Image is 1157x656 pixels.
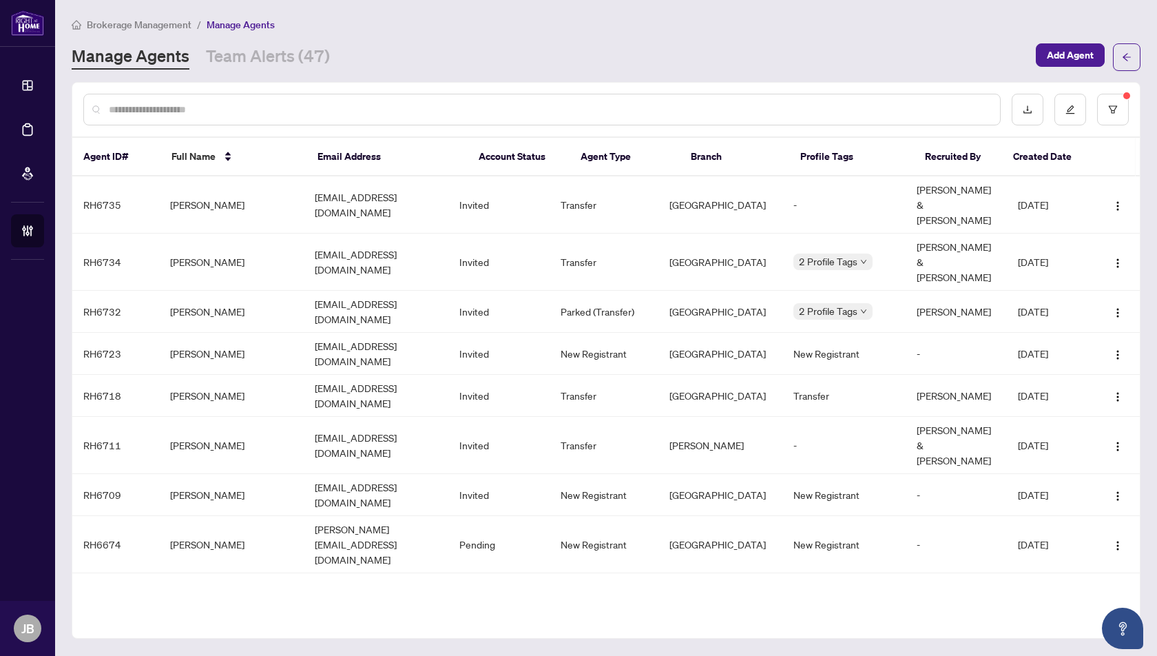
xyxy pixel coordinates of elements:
td: RH6735 [72,176,159,234]
img: Logo [1112,540,1123,551]
td: [PERSON_NAME] [159,474,304,516]
td: Invited [448,573,550,615]
th: Agent Type [570,138,679,176]
button: Logo [1107,342,1129,365]
img: Logo [1112,491,1123,502]
button: Logo [1107,533,1129,555]
th: Branch [680,138,789,176]
span: arrow-left [1122,52,1132,62]
span: edit [1065,105,1075,114]
td: [PERSON_NAME] [159,516,304,573]
td: [GEOGRAPHIC_DATA] [658,573,783,615]
td: Transfer [550,176,658,234]
td: Invited [448,474,550,516]
td: - [906,516,1007,573]
th: Agent ID# [72,138,160,176]
img: Logo [1112,201,1123,212]
th: Created Date [1002,138,1090,176]
button: edit [1054,94,1086,125]
span: down [860,308,867,315]
th: Email Address [306,138,467,176]
td: RH6709 [72,474,159,516]
span: 2 Profile Tags [799,303,857,319]
td: RH6718 [72,375,159,417]
td: [PERSON_NAME][EMAIL_ADDRESS][DOMAIN_NAME] [304,516,448,573]
td: [PERSON_NAME] & [PERSON_NAME] [906,176,1007,234]
td: New Registrant [782,516,906,573]
td: [DATE] [1007,474,1094,516]
td: [EMAIL_ADDRESS][DOMAIN_NAME] [304,417,448,474]
td: [PERSON_NAME] [906,291,1007,333]
td: [PERSON_NAME] [159,176,304,234]
td: [EMAIL_ADDRESS][DOMAIN_NAME] [304,333,448,375]
img: Logo [1112,349,1123,360]
td: RH6732 [72,291,159,333]
span: JB [21,619,34,638]
button: Logo [1107,484,1129,506]
button: Logo [1107,251,1129,273]
td: [DATE] [1007,417,1094,474]
td: RH6734 [72,234,159,291]
td: [GEOGRAPHIC_DATA] [658,234,783,291]
td: Pending [448,516,550,573]
td: Invited [448,291,550,333]
td: Invited [448,333,550,375]
span: Add Agent [1047,44,1094,66]
td: [PERSON_NAME] [658,417,783,474]
td: Parked (Transfer) [550,291,658,333]
button: filter [1097,94,1129,125]
td: New Registrant [550,474,658,516]
td: - [906,474,1007,516]
td: Transfer [550,234,658,291]
button: Logo [1107,300,1129,322]
td: [DATE] [1007,375,1094,417]
a: Team Alerts (47) [206,45,330,70]
th: Recruited By [914,138,1002,176]
td: [DATE] [1007,291,1094,333]
td: Transfer [782,375,906,417]
td: RH6632 [72,573,159,615]
td: [EMAIL_ADDRESS][DOMAIN_NAME] [304,573,448,615]
td: RH6711 [72,417,159,474]
td: [PERSON_NAME] [159,573,304,615]
img: Logo [1112,307,1123,318]
td: [DATE] [1007,333,1094,375]
span: download [1023,105,1032,114]
td: [PERSON_NAME] [159,333,304,375]
td: RH6723 [72,333,159,375]
td: [DATE] [1007,516,1094,573]
span: Full Name [171,149,216,164]
button: Logo [1107,434,1129,456]
th: Profile Tags [789,138,914,176]
span: Brokerage Management [87,19,191,31]
td: New Registrant [550,333,658,375]
a: Manage Agents [72,45,189,70]
td: New Registrant [550,573,658,615]
td: [PERSON_NAME] [906,375,1007,417]
td: [PERSON_NAME] [159,234,304,291]
td: Invited [448,417,550,474]
td: Transfer [550,375,658,417]
th: Account Status [468,138,570,176]
td: [PERSON_NAME] [159,291,304,333]
td: [PERSON_NAME] & [PERSON_NAME] [906,234,1007,291]
span: Manage Agents [207,19,275,31]
td: [GEOGRAPHIC_DATA] [658,176,783,234]
img: Logo [1112,441,1123,452]
span: home [72,20,81,30]
td: New Registrant [550,516,658,573]
button: download [1012,94,1043,125]
td: - [782,176,906,234]
td: [GEOGRAPHIC_DATA] [658,375,783,417]
td: [GEOGRAPHIC_DATA] [658,474,783,516]
td: [GEOGRAPHIC_DATA] [658,291,783,333]
span: 2 Profile Tags [799,254,857,269]
td: - [906,333,1007,375]
button: Logo [1107,194,1129,216]
img: Logo [1112,391,1123,402]
button: Logo [1107,385,1129,407]
td: Invited [448,176,550,234]
span: down [860,258,867,265]
td: New Registrant [782,333,906,375]
td: Transfer [550,417,658,474]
